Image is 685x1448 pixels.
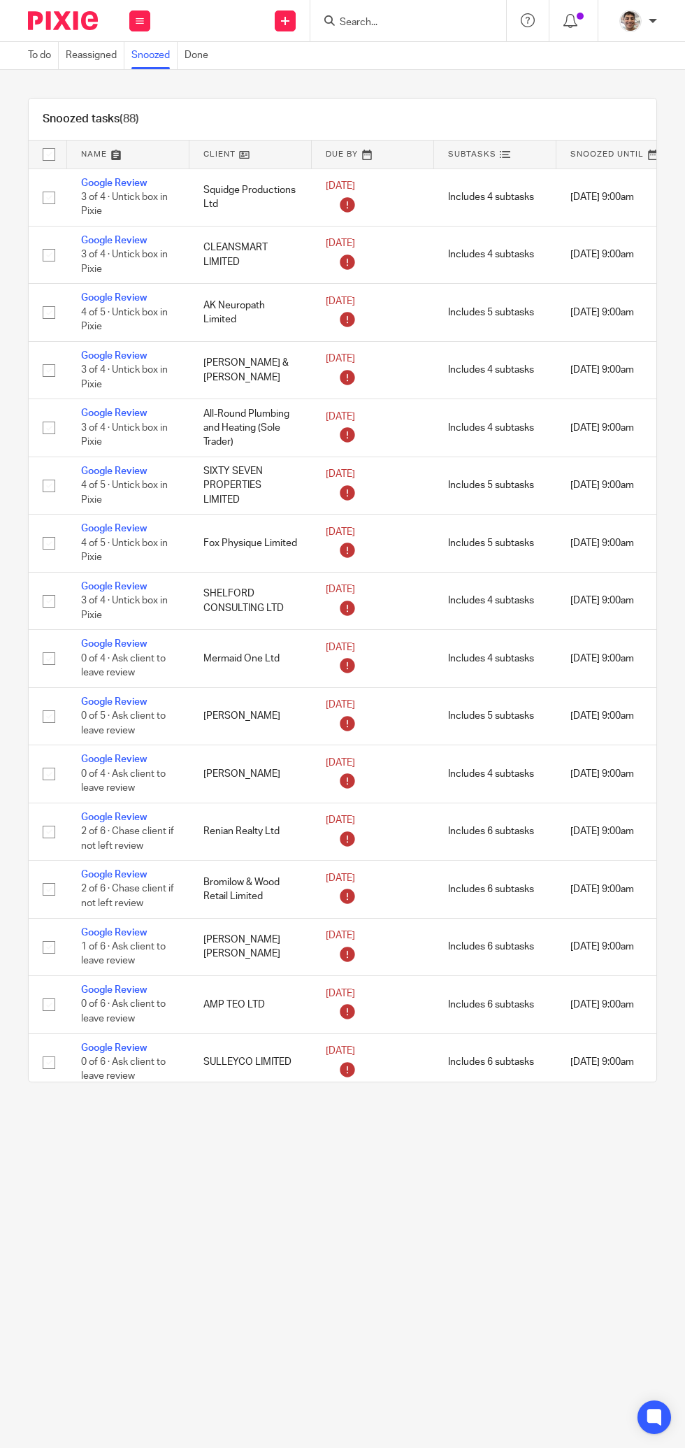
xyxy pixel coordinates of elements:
a: Google Review [81,293,147,303]
span: 2 of 6 · Chase client if not left review [81,884,174,909]
span: [DATE] 9:00am [570,942,634,952]
span: Includes 4 subtasks [448,769,534,779]
span: Includes 4 subtasks [448,192,534,202]
span: Includes 5 subtasks [448,481,534,491]
span: [DATE] [326,989,355,998]
span: Includes 4 subtasks [448,654,534,664]
td: SIXTY SEVEN PROPERTIES LIMITED [189,457,312,514]
span: Includes 6 subtasks [448,1000,534,1010]
td: All-Round Plumbing and Heating (Sole Trader) [189,399,312,457]
a: Google Review [81,928,147,938]
span: [DATE] [326,931,355,940]
span: [DATE] [326,527,355,537]
a: Snoozed [131,42,178,69]
span: 0 of 6 · Ask client to leave review [81,1057,166,1082]
span: 0 of 4 · Ask client to leave review [81,654,166,678]
span: 3 of 4 · Untick box in Pixie [81,423,168,447]
span: [DATE] 9:00am [570,1000,634,1010]
a: To do [28,42,59,69]
td: SHELFORD CONSULTING LTD [189,572,312,629]
span: (88) [120,113,139,124]
span: Includes 6 subtasks [448,1057,534,1067]
span: Includes 6 subtasks [448,884,534,894]
span: Includes 5 subtasks [448,711,534,721]
span: [DATE] [326,181,355,191]
td: AMP TEO LTD [189,976,312,1033]
td: CLEANSMART LIMITED [189,226,312,283]
img: PXL_20240409_141816916.jpg [619,10,642,32]
span: 3 of 4 · Untick box in Pixie [81,365,168,389]
span: [DATE] [326,354,355,364]
span: [DATE] 9:00am [570,711,634,721]
span: Includes 4 subtasks [448,596,534,605]
span: [DATE] 9:00am [570,308,634,317]
td: [PERSON_NAME] [189,745,312,803]
span: Includes 6 subtasks [448,942,534,952]
a: Done [185,42,215,69]
span: [DATE] [326,873,355,883]
a: Google Review [81,466,147,476]
span: [DATE] 9:00am [570,884,634,894]
a: Google Review [81,754,147,764]
span: 3 of 4 · Untick box in Pixie [81,192,168,217]
span: Includes 4 subtasks [448,366,534,375]
span: [DATE] [326,1046,355,1056]
span: [DATE] 9:00am [570,366,634,375]
a: Google Review [81,985,147,995]
span: [DATE] [326,239,355,249]
span: [DATE] [326,412,355,422]
td: Bromilow & Wood Retail Limited [189,861,312,918]
span: 0 of 4 · Ask client to leave review [81,769,166,794]
span: [DATE] [326,815,355,825]
span: 3 of 4 · Untick box in Pixie [81,596,168,620]
span: 4 of 5 · Untick box in Pixie [81,308,168,332]
a: Google Review [81,351,147,361]
a: Google Review [81,236,147,245]
span: Includes 5 subtasks [448,538,534,548]
span: [DATE] 9:00am [570,250,634,260]
img: Pixie [28,11,98,30]
td: Squidge Productions Ltd [189,169,312,226]
span: 3 of 4 · Untick box in Pixie [81,250,168,275]
span: [DATE] [326,296,355,306]
a: Google Review [81,582,147,592]
a: Google Review [81,524,147,533]
td: [PERSON_NAME] [PERSON_NAME] [189,918,312,975]
span: [DATE] [326,643,355,652]
td: AK Neuropath Limited [189,284,312,341]
span: Includes 5 subtasks [448,308,534,317]
span: [DATE] [326,758,355,768]
td: Fox Physique Limited [189,515,312,572]
span: 0 of 5 · Ask client to leave review [81,711,166,736]
span: Subtasks [448,150,496,158]
span: [DATE] [326,470,355,480]
a: Google Review [81,812,147,822]
a: Google Review [81,1043,147,1053]
a: Google Review [81,870,147,880]
input: Search [338,17,464,29]
td: [PERSON_NAME] [189,687,312,745]
a: Google Review [81,408,147,418]
span: 0 of 6 · Ask client to leave review [81,1000,166,1024]
span: [DATE] 9:00am [570,481,634,491]
h1: Snoozed tasks [43,112,139,127]
span: Includes 6 subtasks [448,826,534,836]
span: [DATE] [326,700,355,710]
span: [DATE] 9:00am [570,654,634,664]
span: Includes 4 subtasks [448,250,534,260]
td: Mermaid One Ltd [189,630,312,687]
a: Google Review [81,178,147,188]
td: Renian Realty Ltd [189,803,312,860]
span: 1 of 6 · Ask client to leave review [81,942,166,966]
span: 2 of 6 · Chase client if not left review [81,826,174,851]
a: Google Review [81,697,147,707]
span: [DATE] 9:00am [570,769,634,779]
span: 4 of 5 · Untick box in Pixie [81,538,168,563]
span: [DATE] 9:00am [570,1057,634,1067]
span: [DATE] 9:00am [570,192,634,202]
span: [DATE] 9:00am [570,826,634,836]
span: [DATE] [326,585,355,594]
a: Reassigned [66,42,124,69]
td: SULLEYCO LIMITED [189,1033,312,1091]
span: 4 of 5 · Untick box in Pixie [81,480,168,505]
